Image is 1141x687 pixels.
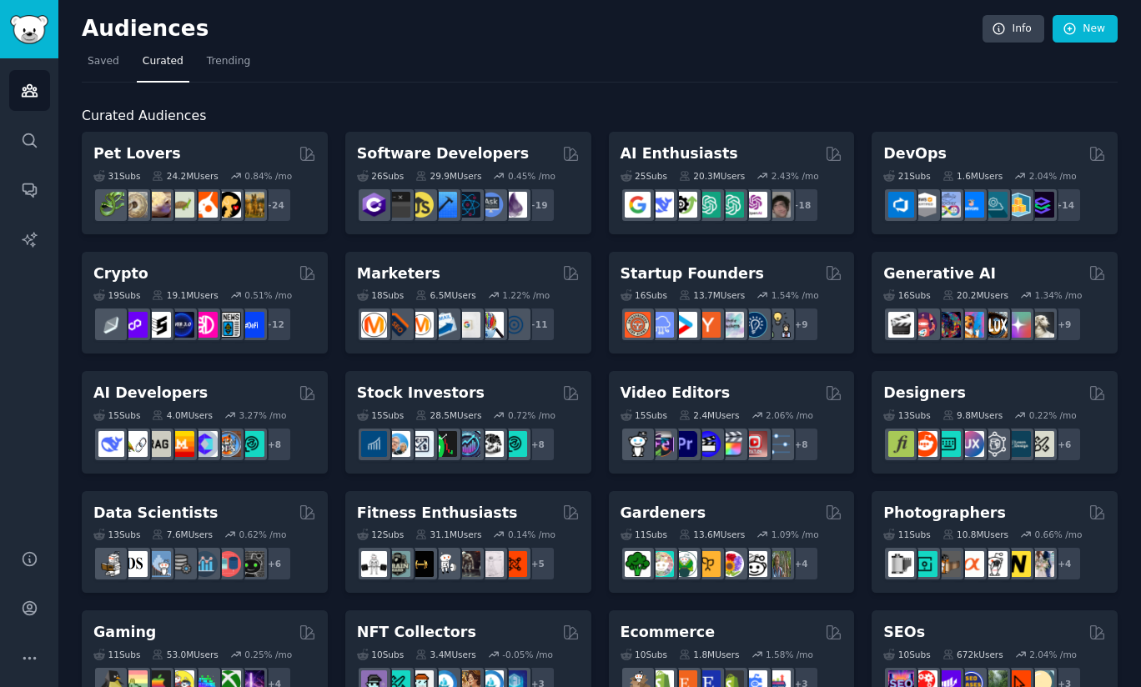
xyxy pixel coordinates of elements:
div: 13 Sub s [883,409,930,421]
div: 10 Sub s [621,649,667,660]
div: + 8 [784,427,819,462]
h2: AI Enthusiasts [621,143,738,164]
span: Saved [88,54,119,69]
div: 24.2M Users [152,170,218,182]
img: dataengineering [168,551,194,577]
div: 15 Sub s [93,409,140,421]
h2: Startup Founders [621,263,764,284]
img: FluxAI [982,312,1008,338]
div: 0.72 % /mo [508,409,555,421]
div: 7.6M Users [152,529,213,540]
img: streetphotography [912,551,937,577]
div: 9.8M Users [942,409,1003,421]
div: 29.9M Users [415,170,481,182]
div: 1.54 % /mo [772,289,819,301]
span: Curated Audiences [82,106,206,127]
img: deepdream [935,312,961,338]
img: SaaS [648,312,674,338]
img: GardenersWorld [765,551,791,577]
div: + 9 [1047,307,1082,342]
img: indiehackers [718,312,744,338]
img: Emailmarketing [431,312,457,338]
img: typography [888,431,914,457]
img: aws_cdk [1005,192,1031,218]
img: growmybusiness [765,312,791,338]
img: OnlineMarketing [501,312,527,338]
img: SonyAlpha [958,551,984,577]
div: 0.25 % /mo [244,649,292,660]
img: MachineLearning [98,551,124,577]
img: web3 [168,312,194,338]
div: 0.14 % /mo [508,529,555,540]
div: + 14 [1047,188,1082,223]
img: AnalogCommunity [935,551,961,577]
div: 16 Sub s [621,289,667,301]
img: AWS_Certified_Experts [912,192,937,218]
img: DeepSeek [98,431,124,457]
div: 1.58 % /mo [766,649,813,660]
img: physicaltherapy [478,551,504,577]
img: canon [982,551,1008,577]
img: GummySearch logo [10,15,48,44]
div: + 9 [784,307,819,342]
h2: Software Developers [357,143,529,164]
img: DeepSeek [648,192,674,218]
h2: Ecommerce [621,622,716,643]
div: 10 Sub s [357,649,404,660]
div: 1.8M Users [679,649,740,660]
div: 4.0M Users [152,409,213,421]
div: 0.45 % /mo [508,170,555,182]
div: 1.34 % /mo [1034,289,1082,301]
span: Curated [143,54,183,69]
div: 2.04 % /mo [1029,170,1077,182]
div: 26 Sub s [357,170,404,182]
h2: Gaming [93,622,156,643]
div: + 11 [520,307,555,342]
h2: SEOs [883,622,925,643]
div: 6.5M Users [415,289,476,301]
img: Entrepreneurship [741,312,767,338]
div: 25 Sub s [621,170,667,182]
img: PlatformEngineers [1028,192,1054,218]
div: 672k Users [942,649,1003,660]
div: 15 Sub s [621,409,667,421]
img: PetAdvice [215,192,241,218]
div: 13.7M Users [679,289,745,301]
img: 0xPolygon [122,312,148,338]
div: 28.5M Users [415,409,481,421]
div: + 4 [784,546,819,581]
img: LangChain [122,431,148,457]
img: ballpython [122,192,148,218]
img: aivideo [888,312,914,338]
a: Curated [137,48,189,83]
div: 13 Sub s [93,529,140,540]
h2: Photographers [883,503,1006,524]
div: 10.8M Users [942,529,1008,540]
div: 2.04 % /mo [1029,649,1077,660]
div: + 24 [257,188,292,223]
div: 19 Sub s [93,289,140,301]
div: + 12 [257,307,292,342]
img: premiere [671,431,697,457]
div: 18 Sub s [357,289,404,301]
img: technicalanalysis [501,431,527,457]
h2: Marketers [357,263,440,284]
img: datascience [122,551,148,577]
img: AskComputerScience [478,192,504,218]
h2: Fitness Enthusiasts [357,503,518,524]
img: starryai [1005,312,1031,338]
img: OpenAIDev [741,192,767,218]
img: startup [671,312,697,338]
img: learnjavascript [408,192,434,218]
img: postproduction [765,431,791,457]
img: finalcutpro [718,431,744,457]
img: EntrepreneurRideAlong [625,312,651,338]
img: ycombinator [695,312,721,338]
div: 16 Sub s [883,289,930,301]
div: 19.1M Users [152,289,218,301]
div: 53.0M Users [152,649,218,660]
img: leopardgeckos [145,192,171,218]
img: ethfinance [98,312,124,338]
div: 20.3M Users [679,170,745,182]
div: 2.43 % /mo [772,170,819,182]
